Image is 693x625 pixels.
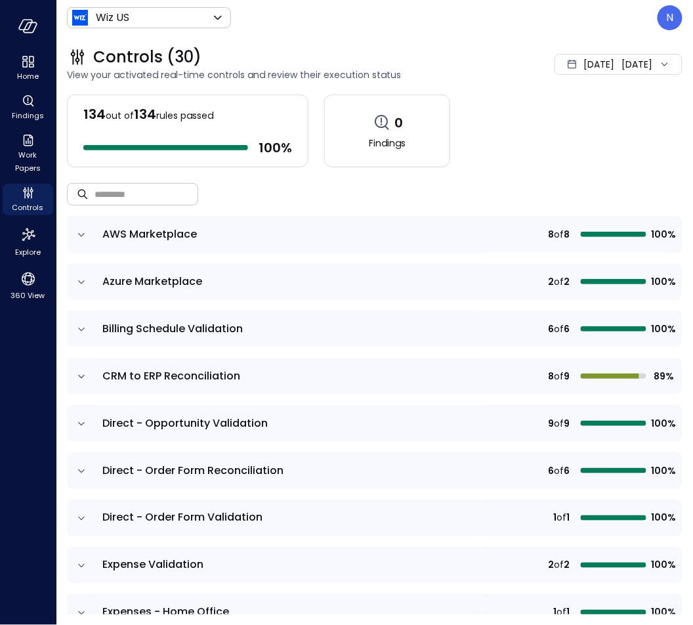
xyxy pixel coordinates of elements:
[134,105,156,123] span: 134
[75,370,88,383] button: expand row
[3,92,53,123] div: Findings
[658,5,682,30] div: Noy Vadai
[549,416,555,431] span: 9
[564,274,570,289] span: 2
[8,148,48,175] span: Work Papers
[652,369,675,383] span: 89%
[557,605,567,620] span: of
[567,511,570,525] span: 1
[12,201,44,214] span: Controls
[67,68,472,82] span: View your activated real-time controls and review their execution status
[75,465,88,478] button: expand row
[102,274,202,289] span: Azure Marketplace
[102,463,283,478] span: Direct - Order Form Reconciliation
[395,114,404,131] span: 0
[75,512,88,525] button: expand row
[564,558,570,572] span: 2
[555,274,564,289] span: of
[667,10,674,26] p: N
[549,558,555,572] span: 2
[75,559,88,572] button: expand row
[72,10,88,26] img: Icon
[75,418,88,431] button: expand row
[652,605,675,620] span: 100%
[549,369,555,383] span: 8
[555,369,564,383] span: of
[156,109,213,122] span: rules passed
[564,463,570,478] span: 6
[17,70,39,83] span: Home
[564,322,570,336] span: 6
[555,463,564,478] span: of
[555,227,564,242] span: of
[3,53,53,84] div: Home
[549,274,555,289] span: 2
[652,416,675,431] span: 100%
[652,463,675,478] span: 100%
[259,139,292,156] span: 100 %
[555,558,564,572] span: of
[102,321,243,336] span: Billing Schedule Validation
[75,276,88,289] button: expand row
[75,228,88,242] button: expand row
[75,323,88,336] button: expand row
[12,109,44,122] span: Findings
[554,605,557,620] span: 1
[3,223,53,260] div: Explore
[11,289,45,302] span: 360 View
[652,274,675,289] span: 100%
[102,416,268,431] span: Direct - Opportunity Validation
[3,184,53,215] div: Controls
[652,322,675,336] span: 100%
[549,463,555,478] span: 6
[652,558,675,572] span: 100%
[652,511,675,525] span: 100%
[549,227,555,242] span: 8
[369,136,406,150] span: Findings
[102,510,262,525] span: Direct - Order Form Validation
[106,109,134,122] span: out of
[564,369,570,383] span: 9
[15,246,41,259] span: Explore
[83,105,106,123] span: 134
[3,131,53,176] div: Work Papers
[564,227,570,242] span: 8
[75,607,88,620] button: expand row
[652,227,675,242] span: 100%
[555,416,564,431] span: of
[3,268,53,303] div: 360 View
[554,511,557,525] span: 1
[564,416,570,431] span: 9
[555,322,564,336] span: of
[324,95,450,167] a: 0Findings
[584,57,615,72] span: [DATE]
[102,557,203,572] span: Expense Validation
[557,511,567,525] span: of
[93,47,201,68] span: Controls (30)
[102,226,197,242] span: AWS Marketplace
[102,605,229,620] span: Expenses - Home Office
[96,10,129,26] p: Wiz US
[549,322,555,336] span: 6
[567,605,570,620] span: 1
[102,368,240,383] span: CRM to ERP Reconciliation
